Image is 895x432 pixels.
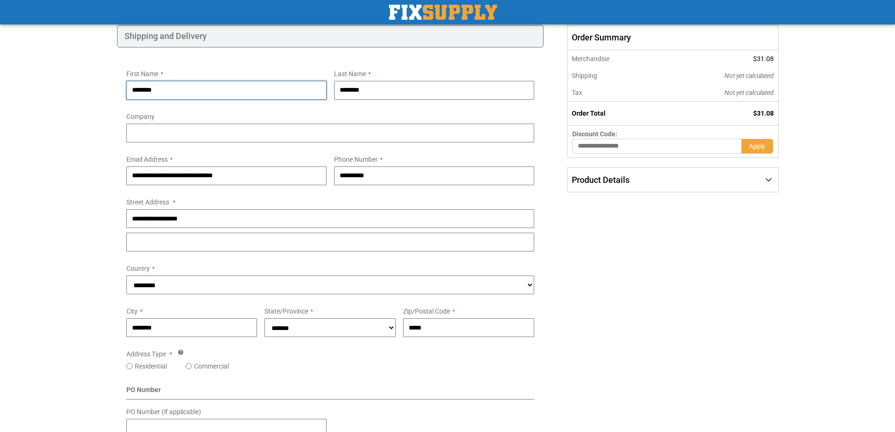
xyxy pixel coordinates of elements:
span: Street Address [126,198,169,206]
span: $31.08 [753,55,774,63]
span: Not yet calculated [724,72,774,79]
div: PO Number [126,385,535,400]
th: Tax [568,84,661,102]
strong: Order Total [572,110,606,117]
span: Company [126,113,155,120]
label: Residential [135,361,167,371]
span: Address Type [126,350,166,358]
a: store logo [389,5,497,20]
div: Shipping and Delivery [117,25,544,47]
span: $31.08 [753,110,774,117]
span: Last Name [334,70,366,78]
span: Email Address [126,156,168,163]
span: City [126,307,138,315]
span: PO Number (if applicable) [126,408,201,416]
img: Fix Industrial Supply [389,5,497,20]
span: Product Details [572,175,630,185]
span: Shipping [572,72,597,79]
span: Country [126,265,150,272]
button: Apply [741,139,773,154]
label: Commercial [194,361,229,371]
span: Zip/Postal Code [403,307,450,315]
span: Order Summary [567,25,778,50]
span: Not yet calculated [724,89,774,96]
span: State/Province [265,307,308,315]
th: Merchandise [568,50,661,67]
span: Apply [749,142,765,150]
span: Discount Code: [572,130,617,138]
span: First Name [126,70,158,78]
span: Phone Number [334,156,378,163]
